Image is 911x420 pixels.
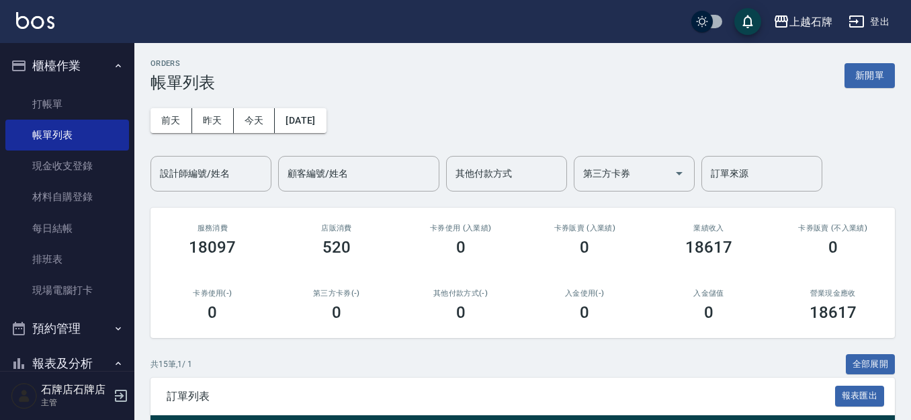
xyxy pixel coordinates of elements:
[844,69,895,81] a: 新開單
[415,224,507,233] h2: 卡券使用 (入業績)
[789,13,832,30] div: 上越石牌
[704,303,713,322] h3: 0
[685,238,732,257] h3: 18617
[835,389,885,402] a: 報表匯出
[208,303,217,322] h3: 0
[787,289,879,298] h2: 營業現金應收
[5,181,129,212] a: 材料自購登錄
[846,354,896,375] button: 全部展開
[539,289,631,298] h2: 入金使用(-)
[456,238,466,257] h3: 0
[5,48,129,83] button: 櫃檯作業
[580,238,589,257] h3: 0
[322,238,351,257] h3: 520
[189,238,236,257] h3: 18097
[275,108,326,133] button: [DATE]
[456,303,466,322] h3: 0
[332,303,341,322] h3: 0
[668,163,690,184] button: Open
[291,289,383,298] h2: 第三方卡券(-)
[663,224,755,233] h2: 業績收入
[150,108,192,133] button: 前天
[5,311,129,346] button: 預約管理
[5,120,129,151] a: 帳單列表
[5,275,129,306] a: 現場電腦打卡
[150,73,215,92] h3: 帳單列表
[844,63,895,88] button: 新開單
[768,8,838,36] button: 上越石牌
[234,108,275,133] button: 今天
[167,224,259,233] h3: 服務消費
[41,383,110,396] h5: 石牌店石牌店
[580,303,589,322] h3: 0
[150,59,215,68] h2: ORDERS
[810,303,857,322] h3: 18617
[192,108,234,133] button: 昨天
[16,12,54,29] img: Logo
[539,224,631,233] h2: 卡券販賣 (入業績)
[734,8,761,35] button: save
[5,151,129,181] a: 現金收支登錄
[5,89,129,120] a: 打帳單
[5,244,129,275] a: 排班表
[663,289,755,298] h2: 入金儲值
[415,289,507,298] h2: 其他付款方式(-)
[41,396,110,409] p: 主管
[787,224,879,233] h2: 卡券販賣 (不入業績)
[167,390,835,403] span: 訂單列表
[5,346,129,381] button: 報表及分析
[150,358,192,370] p: 共 15 筆, 1 / 1
[828,238,838,257] h3: 0
[291,224,383,233] h2: 店販消費
[5,213,129,244] a: 每日結帳
[167,289,259,298] h2: 卡券使用(-)
[835,386,885,407] button: 報表匯出
[11,382,38,409] img: Person
[843,9,895,34] button: 登出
